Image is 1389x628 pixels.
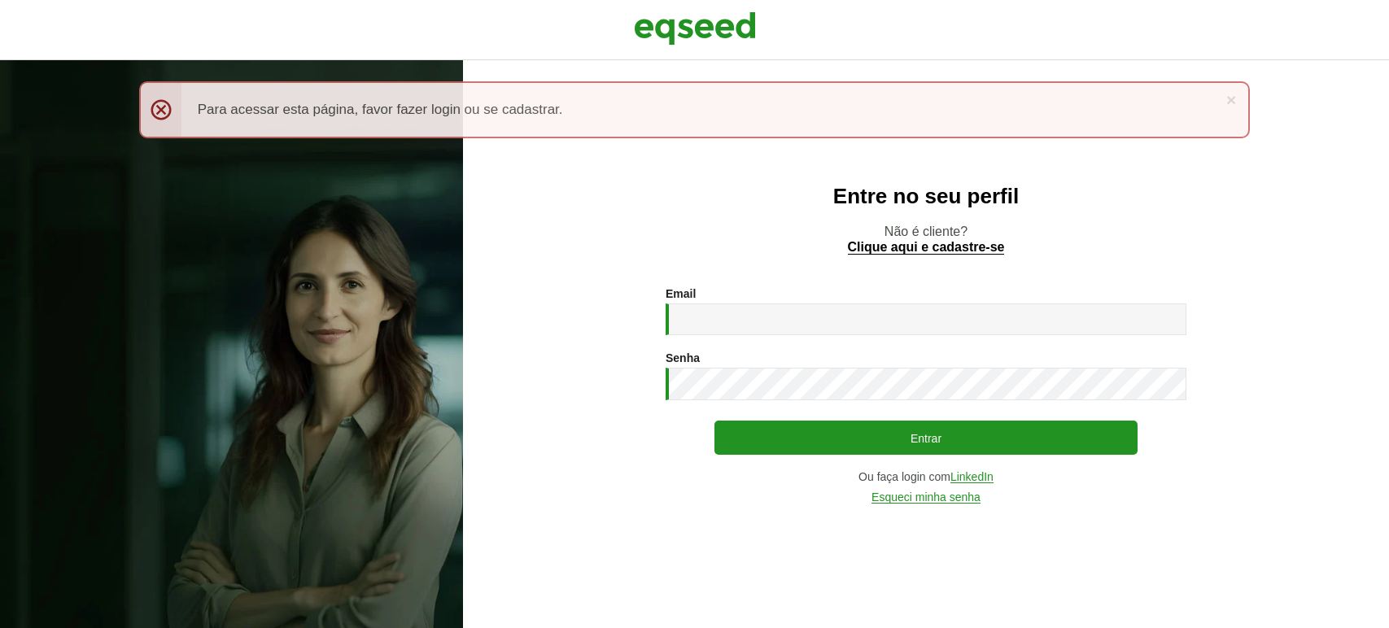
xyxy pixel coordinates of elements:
[496,185,1356,208] h2: Entre no seu perfil
[950,471,994,483] a: LinkedIn
[1226,91,1236,108] a: ×
[871,491,981,504] a: Esqueci minha senha
[666,352,700,364] label: Senha
[139,81,1251,138] div: Para acessar esta página, favor fazer login ou se cadastrar.
[666,471,1186,483] div: Ou faça login com
[634,8,756,49] img: EqSeed Logo
[496,224,1356,255] p: Não é cliente?
[714,421,1138,455] button: Entrar
[666,288,696,299] label: Email
[848,241,1005,255] a: Clique aqui e cadastre-se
